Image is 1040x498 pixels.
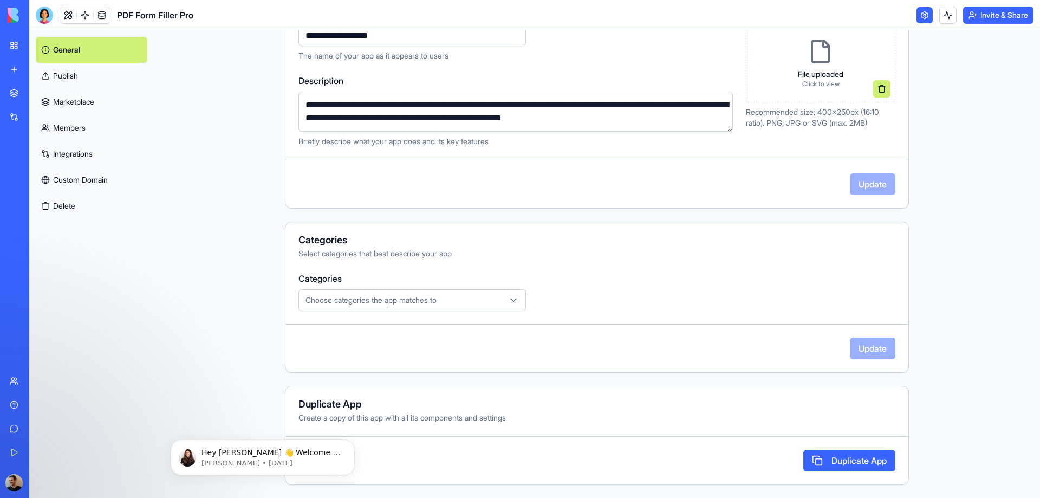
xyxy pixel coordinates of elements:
a: Members [36,115,147,141]
div: File uploadedClick to view [746,24,895,102]
img: logo [8,8,75,23]
a: Custom Domain [36,167,147,193]
p: Recommended size: 400x250px (16:10 ratio). PNG, JPG or SVG (max. 2MB) [746,107,895,128]
span: Choose categories the app matches to [305,295,437,306]
div: Duplicate App [298,399,895,409]
p: File uploaded [798,69,843,80]
a: General [36,37,147,63]
span: PDF Form Filler Pro [117,9,193,22]
p: The name of your app as it appears to users [298,50,733,61]
p: Briefly describe what your app does and its key features [298,136,733,147]
div: Create a copy of this app with all its components and settings [298,412,895,423]
iframe: Intercom notifications message [154,417,371,493]
a: Integrations [36,141,147,167]
a: Publish [36,63,147,89]
button: Choose categories the app matches to [298,289,526,311]
button: Delete [36,193,147,219]
div: Select categories that best describe your app [298,248,895,259]
img: ACg8ocJoYHG_DEeHLYxywralOQ9tOO8CtxZiDfUuhQ0UrfmSOGqZE9LK=s96-c [5,474,23,491]
button: Duplicate App [803,450,895,471]
label: Categories [298,272,895,285]
a: Marketplace [36,89,147,115]
button: Invite & Share [963,7,1033,24]
div: Categories [298,235,895,245]
label: Description [298,74,733,87]
p: Click to view [798,80,843,88]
